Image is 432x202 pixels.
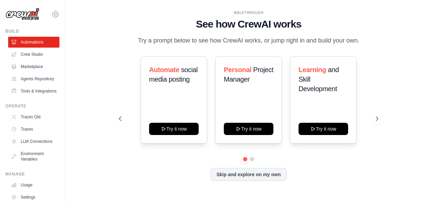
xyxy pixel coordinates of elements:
div: Manage [5,171,59,177]
a: Automations [8,37,59,48]
div: Operate [5,103,59,109]
p: Try a prompt below to see how CrewAI works, or jump right in and build your own. [134,36,363,46]
iframe: Chat Widget [398,169,432,202]
span: Project Manager [224,66,273,83]
span: Automate [149,66,179,73]
a: Agents Repository [8,73,59,84]
a: Traces [8,124,59,135]
span: Learning [299,66,326,73]
button: Try it now [299,123,348,135]
span: Personal [224,66,251,73]
a: Crew Studio [8,49,59,60]
span: social media posting [149,66,198,83]
h1: See how CrewAI works [119,18,379,30]
div: WALKTHROUGH [119,10,379,15]
img: Logo [5,8,39,21]
a: Usage [8,180,59,190]
a: LLM Connections [8,136,59,147]
a: Tools & Integrations [8,86,59,97]
button: Try it now [224,123,273,135]
a: Traces Old [8,112,59,122]
button: Skip and explore on my own [211,168,286,181]
a: Environment Variables [8,148,59,165]
div: Build [5,29,59,34]
span: and Skill Development [299,66,339,92]
button: Try it now [149,123,199,135]
a: Marketplace [8,61,59,72]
